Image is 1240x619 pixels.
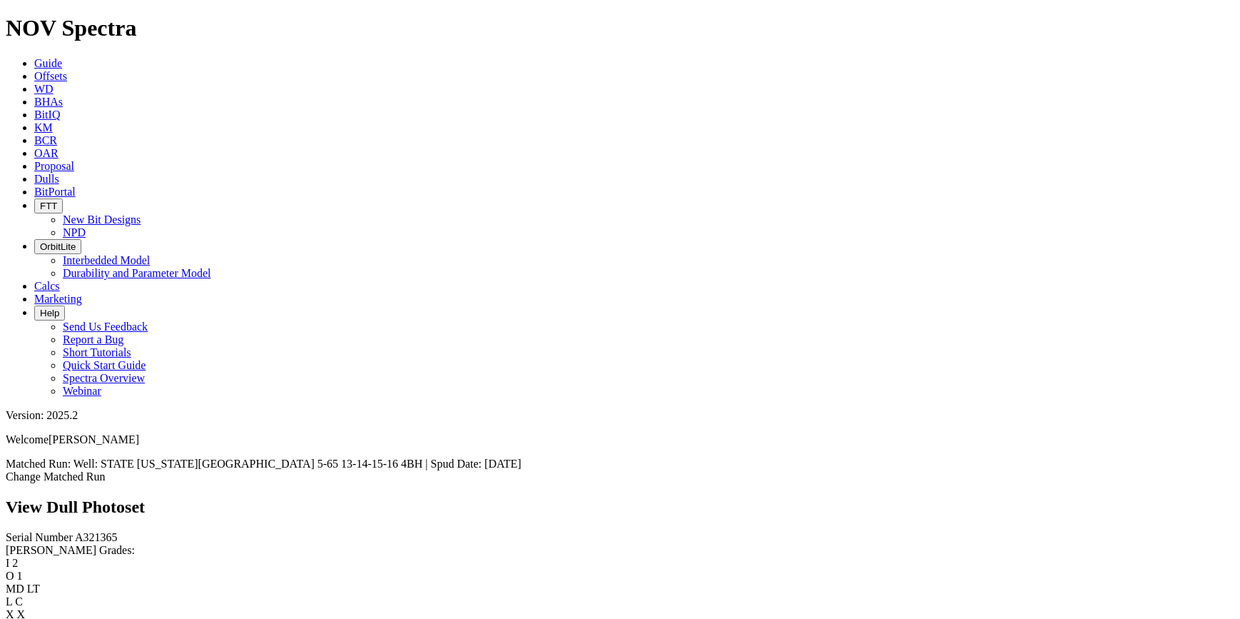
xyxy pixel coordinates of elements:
a: Report a Bug [63,333,123,346]
a: Durability and Parameter Model [63,267,211,279]
span: 2 [12,557,18,569]
span: Matched Run: [6,458,71,470]
button: OrbitLite [34,239,81,254]
a: Webinar [63,385,101,397]
a: Guide [34,57,62,69]
span: Well: STATE [US_STATE][GEOGRAPHIC_DATA] 5-65 13-14-15-16 4BH | Spud Date: [DATE] [73,458,522,470]
a: BHAs [34,96,63,108]
label: I [6,557,9,569]
span: [PERSON_NAME] [49,433,139,446]
a: Interbedded Model [63,254,150,266]
span: A321365 [75,531,118,543]
a: Proposal [34,160,74,172]
a: BitIQ [34,109,60,121]
h1: NOV Spectra [6,15,1234,41]
a: KM [34,121,53,134]
span: C [15,595,23,608]
span: Help [40,308,59,318]
a: Quick Start Guide [63,359,146,371]
a: BCR [34,134,57,146]
a: Change Matched Run [6,470,106,483]
span: FTT [40,201,57,211]
h2: View Dull Photoset [6,498,1234,517]
button: FTT [34,198,63,213]
a: Short Tutorials [63,346,131,358]
label: Serial Number [6,531,73,543]
span: OrbitLite [40,241,76,252]
a: Send Us Feedback [63,321,148,333]
button: Help [34,306,65,321]
label: O [6,570,14,582]
span: LT [27,583,40,595]
a: NPD [63,226,86,238]
a: BitPortal [34,186,76,198]
label: L [6,595,12,608]
a: Offsets [34,70,67,82]
a: New Bit Designs [63,213,141,226]
a: Calcs [34,280,60,292]
p: Welcome [6,433,1234,446]
a: Marketing [34,293,82,305]
a: Spectra Overview [63,372,145,384]
div: Version: 2025.2 [6,409,1234,422]
a: WD [34,83,54,95]
label: MD [6,583,24,595]
span: 1 [17,570,23,582]
div: [PERSON_NAME] Grades: [6,544,1234,557]
a: Dulls [34,173,59,185]
a: OAR [34,147,59,159]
